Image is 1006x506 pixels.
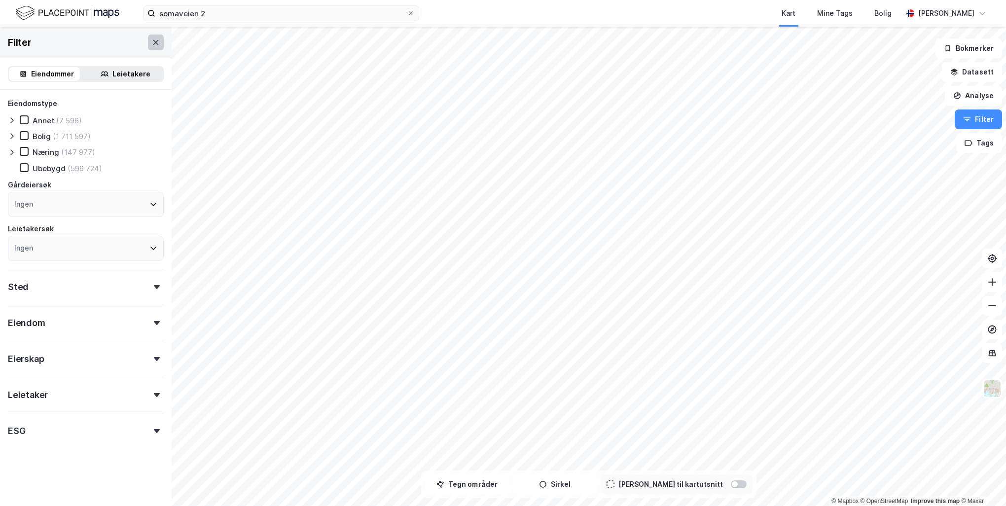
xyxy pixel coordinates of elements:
div: ESG [8,425,25,437]
button: Analyse [945,86,1002,106]
div: Bolig [33,132,51,141]
div: Sted [8,281,29,293]
div: [PERSON_NAME] til kartutsnitt [618,478,723,490]
div: Annet [33,116,54,125]
div: Kontrollprogram for chat [957,459,1006,506]
div: Leietakersøk [8,223,54,235]
div: Ingen [14,198,33,210]
div: Leietakere [112,68,150,80]
img: Z [983,379,1002,398]
iframe: Chat Widget [957,459,1006,506]
a: Mapbox [831,498,859,505]
div: Leietaker [8,389,48,401]
div: Eiendom [8,317,45,329]
a: OpenStreetMap [861,498,908,505]
div: Gårdeiersøk [8,179,51,191]
input: Søk på adresse, matrikkel, gårdeiere, leietakere eller personer [155,6,407,21]
button: Datasett [942,62,1002,82]
div: (7 596) [56,116,82,125]
button: Filter [955,109,1002,129]
button: Bokmerker [935,38,1002,58]
div: Kart [782,7,795,19]
div: Ingen [14,242,33,254]
button: Tags [956,133,1002,153]
div: (147 977) [61,147,95,157]
div: Ubebygd [33,164,66,173]
div: [PERSON_NAME] [918,7,974,19]
img: logo.f888ab2527a4732fd821a326f86c7f29.svg [16,4,119,22]
div: Filter [8,35,32,50]
div: Mine Tags [817,7,853,19]
div: (599 724) [68,164,102,173]
button: Tegn områder [425,474,509,494]
div: Bolig [874,7,892,19]
button: Sirkel [513,474,597,494]
div: (1 711 597) [53,132,91,141]
a: Improve this map [911,498,960,505]
div: Eiendommer [31,68,74,80]
div: Næring [33,147,59,157]
div: Eierskap [8,353,44,365]
div: Eiendomstype [8,98,57,109]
